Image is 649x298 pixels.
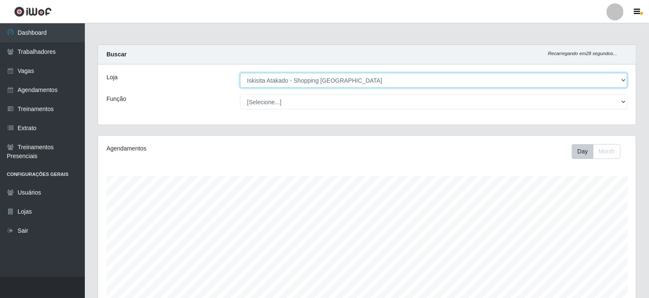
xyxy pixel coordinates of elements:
button: Month [593,144,621,159]
div: Agendamentos [106,144,316,153]
label: Função [106,95,126,103]
div: Toolbar with button groups [572,144,627,159]
div: First group [572,144,621,159]
strong: Buscar [106,51,126,58]
i: Recarregando em 28 segundos... [548,51,617,56]
label: Loja [106,73,117,82]
img: CoreUI Logo [14,6,52,17]
button: Day [572,144,593,159]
